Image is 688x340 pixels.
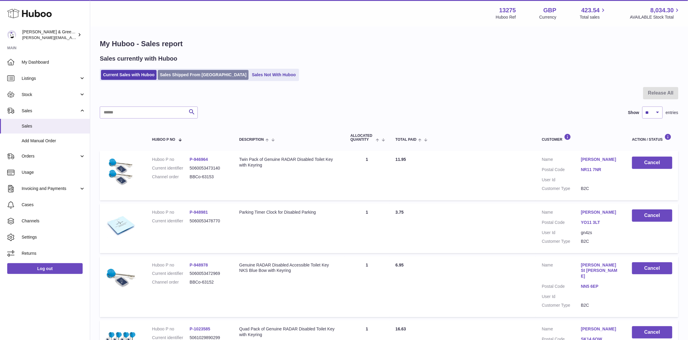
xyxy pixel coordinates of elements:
dt: Channel order [152,174,190,180]
dt: Name [542,157,581,164]
a: Current Sales with Huboo [101,70,157,80]
span: 11.95 [396,157,406,162]
span: Sales [22,123,85,129]
div: Genuine RADAR Disabled Accessible Toilet Key NKS Blue Bow with Keyring [239,262,338,274]
span: Orders [22,153,79,159]
dt: Huboo P no [152,209,190,215]
dt: Channel order [152,279,190,285]
span: Channels [22,218,85,224]
dt: Current identifier [152,218,190,224]
div: Parking Timer Clock for Disabled Parking [239,209,338,215]
a: 8,034.30 AVAILABLE Stock Total [630,6,681,20]
dt: Name [542,209,581,217]
span: 3.75 [396,210,404,215]
span: Listings [22,76,79,81]
strong: 13275 [499,6,516,14]
a: [PERSON_NAME] [581,209,620,215]
a: YO11 3LT [581,220,620,225]
span: Stock [22,92,79,98]
img: $_57.JPG [106,209,136,239]
a: P-1023585 [190,326,210,331]
img: ellen@bluebadgecompany.co.uk [7,30,16,39]
span: 16.63 [396,326,406,331]
a: [PERSON_NAME] St [PERSON_NAME] [581,262,620,279]
div: [PERSON_NAME] & Green Ltd [22,29,76,41]
span: 6.95 [396,263,404,267]
div: Huboo Ref [496,14,516,20]
button: Cancel [632,209,672,222]
dt: Postal Code [542,284,581,291]
dd: B2C [581,239,620,244]
dt: Current identifier [152,271,190,276]
span: Total paid [396,138,417,142]
img: $_57.JPG [106,157,136,187]
a: Sales Not With Huboo [250,70,298,80]
span: Invoicing and Payments [22,186,79,191]
dd: 5060053478770 [190,218,227,224]
a: 423.54 Total sales [580,6,607,20]
dt: Customer Type [542,302,581,308]
div: Quad Pack of Genuine RADAR Disabled Toilet Key with Keyring [239,326,338,338]
dt: Huboo P no [152,262,190,268]
dt: Name [542,262,581,281]
a: Log out [7,263,83,274]
button: Cancel [632,262,672,275]
span: 8,034.30 [650,6,674,14]
a: NN5 6EP [581,284,620,289]
span: Total sales [580,14,607,20]
div: Twin Pack of Genuine RADAR Disabled Toilet Key with Keyring [239,157,338,168]
a: P-948978 [190,263,208,267]
button: Cancel [632,326,672,338]
div: Action / Status [632,134,672,142]
button: Cancel [632,157,672,169]
a: [PERSON_NAME] [581,326,620,332]
a: P-946964 [190,157,208,162]
span: AVAILABLE Stock Total [630,14,681,20]
dd: BBCo-63152 [190,279,227,285]
dt: User Id [542,177,581,183]
span: Description [239,138,264,142]
dt: Huboo P no [152,157,190,162]
td: 1 [344,256,390,317]
dt: User Id [542,230,581,236]
dd: B2C [581,302,620,308]
span: Sales [22,108,79,114]
dt: Huboo P no [152,326,190,332]
span: Huboo P no [152,138,175,142]
a: NR11 7NR [581,167,620,173]
div: Currency [540,14,557,20]
span: Settings [22,234,85,240]
dt: User Id [542,294,581,299]
span: 423.54 [581,6,600,14]
strong: GBP [543,6,556,14]
span: entries [666,110,678,116]
dd: BBCo-63153 [190,174,227,180]
span: Returns [22,251,85,256]
dd: B2C [581,186,620,191]
a: [PERSON_NAME] [581,157,620,162]
dt: Customer Type [542,239,581,244]
span: [PERSON_NAME][EMAIL_ADDRESS][DOMAIN_NAME] [22,35,121,40]
td: 1 [344,203,390,253]
td: 1 [344,151,390,200]
img: $_57.JPG [106,262,136,292]
span: ALLOCATED Quantity [350,134,374,142]
dt: Current identifier [152,165,190,171]
span: Usage [22,170,85,175]
h1: My Huboo - Sales report [100,39,678,49]
span: Cases [22,202,85,208]
dt: Postal Code [542,220,581,227]
dd: 5060053472969 [190,271,227,276]
a: P-948981 [190,210,208,215]
h2: Sales currently with Huboo [100,55,177,63]
dt: Postal Code [542,167,581,174]
dt: Name [542,326,581,333]
a: Sales Shipped From [GEOGRAPHIC_DATA] [158,70,249,80]
dd: 5060053473140 [190,165,227,171]
span: My Dashboard [22,59,85,65]
label: Show [628,110,639,116]
div: Customer [542,134,620,142]
span: Add Manual Order [22,138,85,144]
dd: gn4zs [581,230,620,236]
dt: Customer Type [542,186,581,191]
